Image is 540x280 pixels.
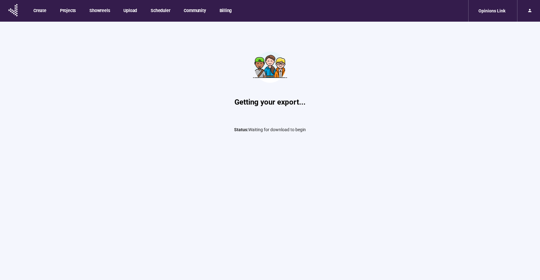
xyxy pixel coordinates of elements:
div: Opinions Link [475,5,509,17]
button: Showreels [84,4,114,17]
button: Community [179,4,210,17]
button: Billing [215,4,236,17]
img: Teamwork [247,44,293,90]
button: Create [28,4,51,17]
button: Upload [118,4,141,17]
span: Status: [234,127,248,132]
button: Projects [55,4,80,17]
p: Waiting for download to begin [177,126,363,133]
button: Scheduler [146,4,174,17]
h1: Getting your export... [177,97,363,108]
